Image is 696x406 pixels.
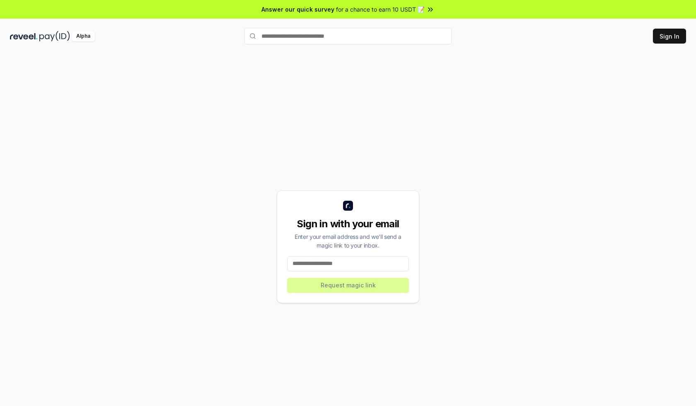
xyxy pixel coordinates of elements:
[10,31,38,41] img: reveel_dark
[653,29,686,44] button: Sign In
[287,217,409,231] div: Sign in with your email
[287,232,409,250] div: Enter your email address and we’ll send a magic link to your inbox.
[72,31,95,41] div: Alpha
[336,5,425,14] span: for a chance to earn 10 USDT 📝
[261,5,334,14] span: Answer our quick survey
[39,31,70,41] img: pay_id
[343,201,353,211] img: logo_small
